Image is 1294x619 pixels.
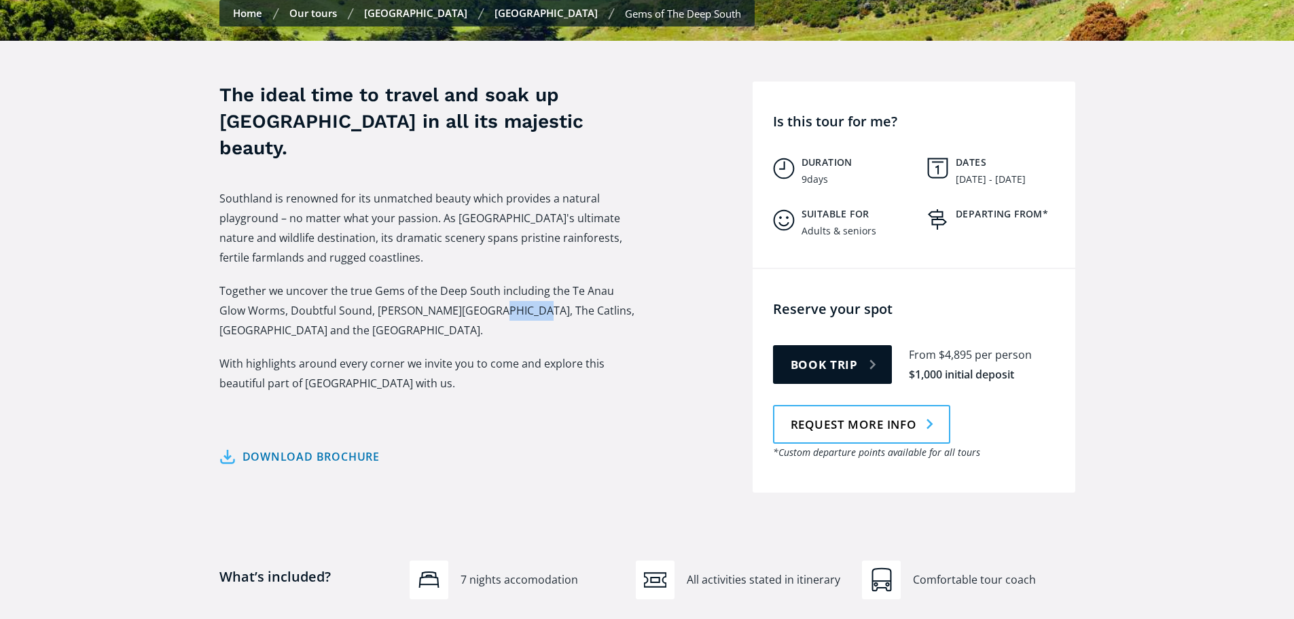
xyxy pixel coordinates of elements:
[773,446,980,459] em: *Custom departure points available for all tours
[913,573,1075,588] div: Comfortable tour coach
[956,156,1068,169] h5: Dates
[219,407,641,427] p: ‍
[219,447,380,467] a: Download brochure
[219,281,641,340] p: Together we uncover the true Gems of the Deep South including the Te Anau Glow Worms, Doubtful So...
[773,300,1068,318] h4: Reserve your spot
[909,367,942,383] div: $1,000
[219,354,641,393] p: With highlights around every corner we invite you to come and explore this beautiful part of [GEO...
[956,208,1068,220] h5: Departing from*
[625,7,741,20] div: Gems of The Deep South
[909,347,936,363] div: From
[461,573,622,588] div: 7 nights accomodation
[233,6,262,20] a: Home
[773,112,1068,130] h4: Is this tour for me?
[956,174,1026,185] div: [DATE] - [DATE]
[945,367,1014,383] div: initial deposit
[939,347,972,363] div: $4,895
[802,156,914,169] h5: Duration
[495,6,598,20] a: [GEOGRAPHIC_DATA]
[802,226,876,237] div: Adults & seniors
[802,174,807,185] div: 9
[773,405,950,444] a: Request more info
[975,347,1032,363] div: per person
[364,6,467,20] a: [GEOGRAPHIC_DATA]
[773,345,893,384] a: Book trip
[289,6,337,20] a: Our tours
[802,208,914,220] h5: Suitable for
[219,82,641,162] h3: The ideal time to travel and soak up [GEOGRAPHIC_DATA] in all its majestic beauty.
[687,573,848,588] div: All activities stated in itinerary
[807,174,828,185] div: days
[219,189,641,268] p: Southland is renowned for its unmatched beauty which provides a natural playground – no matter wh...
